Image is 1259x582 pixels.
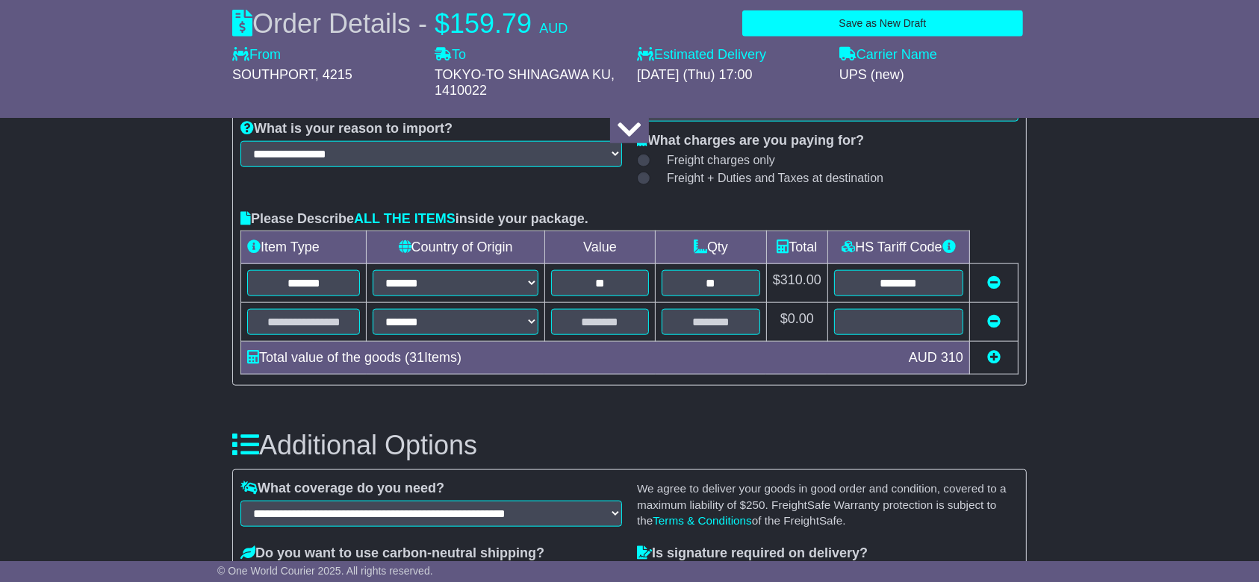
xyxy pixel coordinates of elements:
[742,10,1023,37] button: Save as New Draft
[746,498,765,511] span: 250
[409,350,424,365] span: 31
[637,47,824,63] label: Estimated Delivery
[839,47,937,63] label: Carrier Name
[780,272,821,287] span: 310.00
[656,231,767,264] td: Qty
[766,231,827,264] td: Total
[240,545,544,562] label: Do you want to use carbon-neutral shipping?
[667,171,883,185] span: Freight + Duties and Taxes at destination
[240,348,901,368] div: Total value of the goods ( Items)
[788,311,814,326] span: 0.00
[987,275,1001,290] a: Remove this item
[354,211,456,226] span: ALL THE ITEMS
[648,153,775,167] label: Freight charges only
[240,481,444,497] label: What coverage do you need?
[232,431,1027,460] h3: Additional Options
[217,565,433,577] span: © One World Courier 2025. All rights reserved.
[941,350,963,365] span: 310
[435,67,615,98] span: , 1410022
[637,545,868,562] label: Is signature required on delivery?
[544,231,655,264] td: Value
[232,67,315,82] span: SOUTHPORT
[637,67,824,84] div: [DATE] (Thu) 17:00
[839,67,1027,84] div: UPS (new)
[987,350,1001,365] a: Add new item
[987,314,1001,329] a: Remove this item
[909,350,937,365] span: AUD
[232,7,568,40] div: Order Details -
[766,264,827,303] td: $
[450,8,532,39] span: 159.79
[539,21,568,36] span: AUD
[232,47,281,63] label: From
[240,121,453,137] label: What is your reason to import?
[653,514,752,527] a: Terms & Conditions
[315,67,352,82] span: , 4215
[435,47,466,63] label: To
[435,8,450,39] span: $
[367,231,544,264] td: Country of Origin
[637,482,1007,527] small: We agree to deliver your goods in good order and condition, covered to a maximum liability of $ ....
[766,303,827,342] td: $
[240,211,588,228] label: Please Describe inside your package.
[241,231,367,264] td: Item Type
[827,231,969,264] td: HS Tariff Code
[435,67,611,82] span: TOKYO-TO SHINAGAWA KU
